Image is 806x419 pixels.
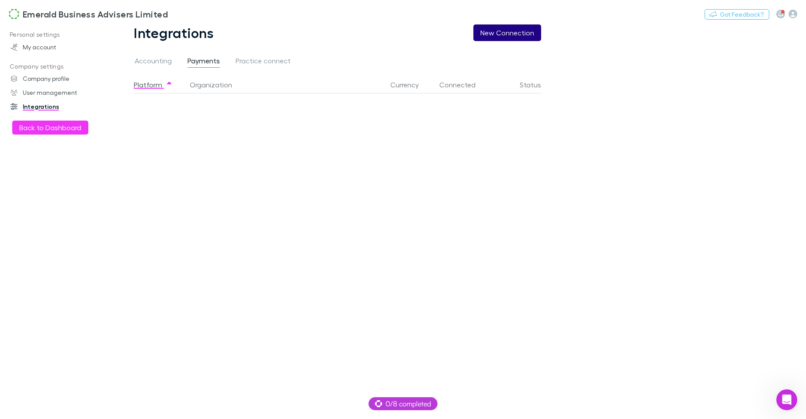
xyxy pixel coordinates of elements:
button: Currency [390,76,429,93]
span: Practice connect [236,56,291,68]
button: Organization [190,76,243,93]
a: Integrations [2,100,111,114]
a: Emerald Business Advisers Limited [3,3,173,24]
span: Payments [188,56,220,68]
p: Personal settings [2,29,111,40]
button: Platform [134,76,173,93]
button: Got Feedback? [705,9,769,20]
img: Emerald Business Advisers Limited's Logo [9,9,19,19]
h1: Integrations [134,24,214,41]
button: Status [520,76,552,93]
h3: Emerald Business Advisers Limited [23,9,168,19]
button: Back to Dashboard [12,121,88,135]
iframe: Intercom live chat [776,389,797,410]
a: User management [2,86,111,100]
p: Company settings [2,61,111,72]
button: New Connection [473,24,541,41]
button: Connected [439,76,486,93]
a: Company profile [2,72,111,86]
span: Accounting [135,56,172,68]
a: My account [2,40,111,54]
